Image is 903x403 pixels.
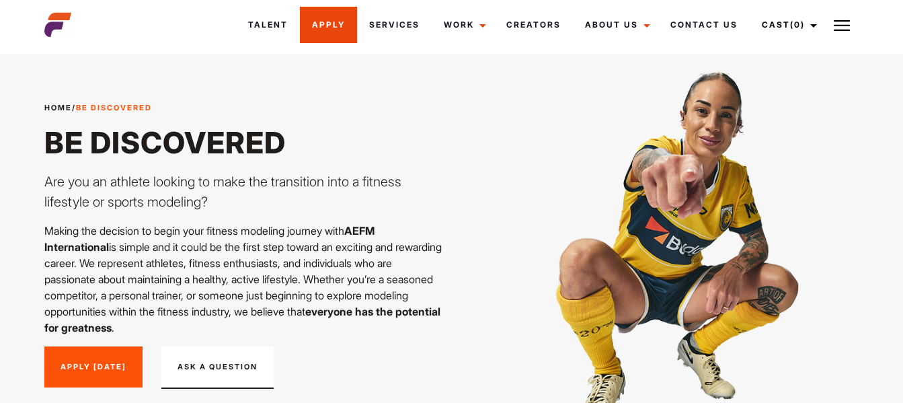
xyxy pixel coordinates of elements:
[44,102,152,114] span: /
[44,305,440,334] strong: everyone has the potential for greatness
[44,103,72,112] a: Home
[236,7,300,43] a: Talent
[44,124,444,161] h1: Be Discovered
[357,7,432,43] a: Services
[161,346,274,390] button: Ask A Question
[573,7,658,43] a: About Us
[790,20,805,30] span: (0)
[658,7,750,43] a: Contact Us
[44,346,143,388] a: Apply [DATE]
[44,223,444,336] p: Making the decision to begin your fitness modeling journey with is simple and it could be the fir...
[44,11,71,38] img: cropped-aefm-brand-fav-22-square.png
[494,7,573,43] a: Creators
[44,224,375,254] strong: AEFM International
[76,103,152,112] strong: Be Discovered
[300,7,357,43] a: Apply
[834,17,850,34] img: Burger icon
[44,172,444,212] p: Are you an athlete looking to make the transition into a fitness lifestyle or sports modeling?
[432,7,494,43] a: Work
[750,7,825,43] a: Cast(0)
